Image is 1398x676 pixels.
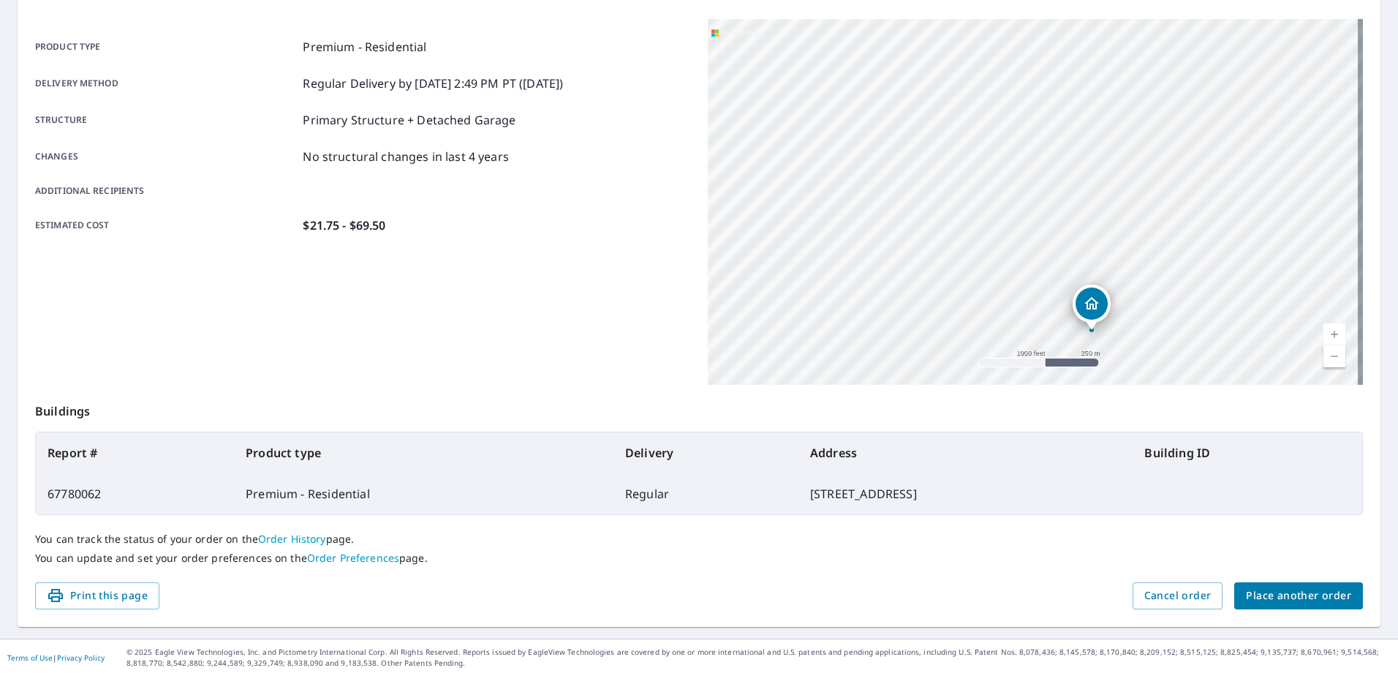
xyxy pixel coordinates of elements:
[35,38,297,56] p: Product type
[1246,587,1351,605] span: Place another order
[35,552,1363,565] p: You can update and set your order preferences on the page.
[234,473,613,514] td: Premium - Residential
[7,653,53,663] a: Terms of Use
[35,184,297,198] p: Additional recipients
[1073,285,1111,330] div: Dropped pin, building 1, Residential property, 201 Hope Ave Jordan, MN 55352
[7,653,105,662] p: |
[1133,432,1362,473] th: Building ID
[35,533,1363,546] p: You can track the status of your order on the page.
[303,217,385,234] p: $21.75 - $69.50
[35,582,159,609] button: Print this page
[307,551,399,565] a: Order Preferences
[1323,345,1345,367] a: Current Level 15, Zoom Out
[234,432,613,473] th: Product type
[36,432,234,473] th: Report #
[258,532,326,546] a: Order History
[1234,582,1363,609] button: Place another order
[613,432,798,473] th: Delivery
[1323,323,1345,345] a: Current Level 15, Zoom In
[35,217,297,234] p: Estimated cost
[303,38,426,56] p: Premium - Residential
[126,647,1391,669] p: © 2025 Eagle View Technologies, Inc. and Pictometry International Corp. All Rights Reserved. Repo...
[35,75,297,92] p: Delivery method
[1133,582,1223,609] button: Cancel order
[303,111,515,129] p: Primary Structure + Detached Garage
[36,473,234,514] td: 67780062
[303,75,563,92] p: Regular Delivery by [DATE] 2:49 PM PT ([DATE])
[303,148,509,165] p: No structural changes in last 4 years
[47,587,148,605] span: Print this page
[613,473,798,514] td: Regular
[35,111,297,129] p: Structure
[57,653,105,663] a: Privacy Policy
[798,432,1133,473] th: Address
[1144,587,1212,605] span: Cancel order
[35,148,297,165] p: Changes
[798,473,1133,514] td: [STREET_ADDRESS]
[35,385,1363,432] p: Buildings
